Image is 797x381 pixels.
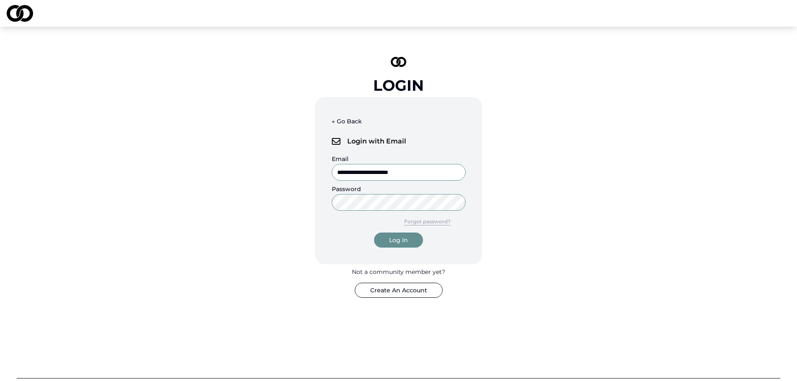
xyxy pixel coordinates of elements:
button: ← Go Back [332,114,362,129]
label: Password [332,185,361,193]
img: logo [391,57,407,67]
img: logo [7,5,33,22]
button: Forgot password? [389,214,466,229]
img: logo [332,138,341,145]
label: Email [332,155,349,163]
div: Not a community member yet? [352,268,445,276]
button: Log In [374,233,423,248]
div: Log In [389,236,408,244]
button: Create An Account [355,283,443,298]
div: Login with Email [332,132,466,151]
div: Login [373,77,424,94]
